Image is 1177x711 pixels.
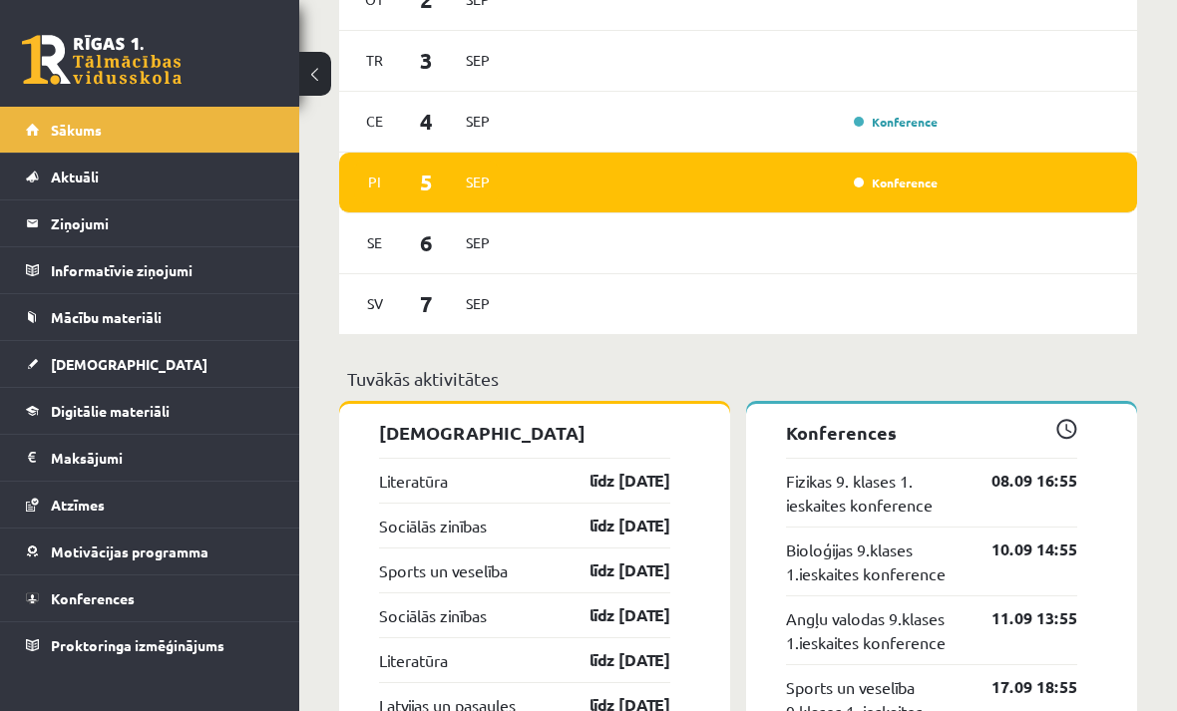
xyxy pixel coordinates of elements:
[26,247,274,293] a: Informatīvie ziņojumi
[51,121,102,139] span: Sākums
[51,589,135,607] span: Konferences
[457,227,499,258] span: Sep
[786,469,962,517] a: Fizikas 9. klases 1. ieskaites konference
[354,106,396,137] span: Ce
[786,537,962,585] a: Bioloģijas 9.klases 1.ieskaites konference
[396,44,458,77] span: 3
[26,200,274,246] a: Ziņojumi
[51,402,170,420] span: Digitālie materiāli
[26,575,274,621] a: Konferences
[51,247,274,293] legend: Informatīvie ziņojumi
[22,35,182,85] a: Rīgas 1. Tālmācības vidusskola
[51,542,208,560] span: Motivācijas programma
[26,294,274,340] a: Mācību materiāli
[26,482,274,528] a: Atzīmes
[962,675,1077,699] a: 17.09 18:55
[379,558,508,582] a: Sports un veselība
[962,537,1077,561] a: 10.09 14:55
[354,167,396,197] span: Pi
[555,603,670,627] a: līdz [DATE]
[396,166,458,198] span: 5
[555,648,670,672] a: līdz [DATE]
[354,45,396,76] span: Tr
[51,435,274,481] legend: Maksājumi
[51,168,99,185] span: Aktuāli
[457,106,499,137] span: Sep
[379,603,487,627] a: Sociālās zinības
[51,355,207,373] span: [DEMOGRAPHIC_DATA]
[26,341,274,387] a: [DEMOGRAPHIC_DATA]
[786,419,1077,446] p: Konferences
[396,226,458,259] span: 6
[396,105,458,138] span: 4
[379,469,448,493] a: Literatūra
[396,287,458,320] span: 7
[379,419,670,446] p: [DEMOGRAPHIC_DATA]
[26,154,274,199] a: Aktuāli
[26,107,274,153] a: Sākums
[26,622,274,668] a: Proktoringa izmēģinājums
[457,45,499,76] span: Sep
[51,636,224,654] span: Proktoringa izmēģinājums
[51,200,274,246] legend: Ziņojumi
[51,496,105,514] span: Atzīmes
[51,308,162,326] span: Mācību materiāli
[854,114,938,130] a: Konference
[26,388,274,434] a: Digitālie materiāli
[457,288,499,319] span: Sep
[379,648,448,672] a: Literatūra
[347,365,1129,392] p: Tuvākās aktivitātes
[962,469,1077,493] a: 08.09 16:55
[26,435,274,481] a: Maksājumi
[962,606,1077,630] a: 11.09 13:55
[555,514,670,537] a: līdz [DATE]
[26,529,274,574] a: Motivācijas programma
[786,606,962,654] a: Angļu valodas 9.klases 1.ieskaites konference
[379,514,487,537] a: Sociālās zinības
[854,175,938,190] a: Konference
[354,227,396,258] span: Se
[555,469,670,493] a: līdz [DATE]
[457,167,499,197] span: Sep
[555,558,670,582] a: līdz [DATE]
[354,288,396,319] span: Sv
